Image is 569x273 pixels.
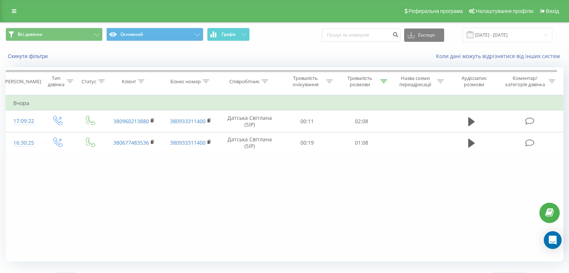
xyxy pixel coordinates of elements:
div: Назва схеми переадресації [396,75,435,88]
td: 00:11 [280,111,335,132]
div: Open Intercom Messenger [544,231,562,249]
div: Статус [81,78,96,85]
span: Налаштування профілю [476,8,533,14]
td: Вчора [6,96,563,111]
div: Тривалість розмови [341,75,379,88]
div: 17:09:22 [13,114,33,128]
td: Датська Світлана (SIP) [219,111,280,132]
span: Реферальна програма [409,8,463,14]
button: Скинути фільтри [6,53,51,60]
button: Всі дзвінки [6,28,103,41]
td: 00:19 [280,132,335,154]
div: Коментар/категорія дзвінка [503,75,547,88]
button: Експорт [404,28,444,42]
a: 380933311400 [170,139,206,146]
a: Коли дані можуть відрізнятися вiд інших систем [436,53,563,60]
div: 16:30:25 [13,136,33,150]
a: 380677483536 [113,139,149,146]
div: Тип дзвінка [47,75,65,88]
input: Пошук за номером [322,28,400,42]
button: Основний [106,28,203,41]
div: Тривалість очікування [287,75,324,88]
div: Аудіозапис розмови [452,75,496,88]
a: 380960213880 [113,118,149,125]
a: 380933311400 [170,118,206,125]
span: Графік [222,32,236,37]
div: Бізнес номер [170,78,201,85]
div: Співробітник [229,78,260,85]
td: 01:08 [335,132,389,154]
td: Датська Світлана (SIP) [219,132,280,154]
span: Вихід [546,8,559,14]
td: 02:08 [335,111,389,132]
button: Графік [207,28,250,41]
div: Клієнт [122,78,136,85]
div: [PERSON_NAME] [4,78,41,85]
span: Всі дзвінки [18,31,42,37]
